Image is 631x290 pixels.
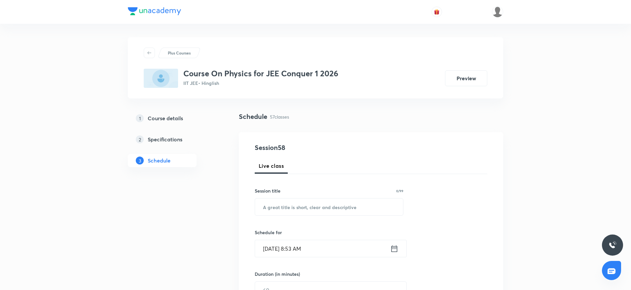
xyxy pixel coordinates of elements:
p: 57 classes [270,113,289,120]
h5: Schedule [148,157,170,164]
h4: Session 58 [255,143,375,153]
img: Company Logo [128,7,181,15]
h6: Schedule for [255,229,403,236]
input: A great title is short, clear and descriptive [255,199,403,215]
p: 0/99 [396,189,403,193]
p: 1 [136,114,144,122]
span: Live class [259,162,284,170]
h5: Course details [148,114,183,122]
a: Company Logo [128,7,181,17]
a: 1Course details [128,112,218,125]
img: F66AD28E-48C4-4298-B8B1-F7D866C22FDD_plus.png [144,69,178,88]
img: Shivank [492,6,503,18]
p: 2 [136,135,144,143]
button: Preview [445,70,487,86]
h6: Session title [255,187,280,194]
h4: Schedule [239,112,267,122]
p: IIT JEE • Hinglish [183,80,338,87]
button: avatar [431,7,442,17]
img: avatar [434,9,440,15]
p: Plus Courses [168,50,191,56]
h6: Duration (in minutes) [255,271,300,277]
h5: Specifications [148,135,182,143]
a: 2Specifications [128,133,218,146]
img: ttu [609,241,616,249]
p: 3 [136,157,144,164]
h3: Course On Physics for JEE Conquer 1 2026 [183,69,338,78]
